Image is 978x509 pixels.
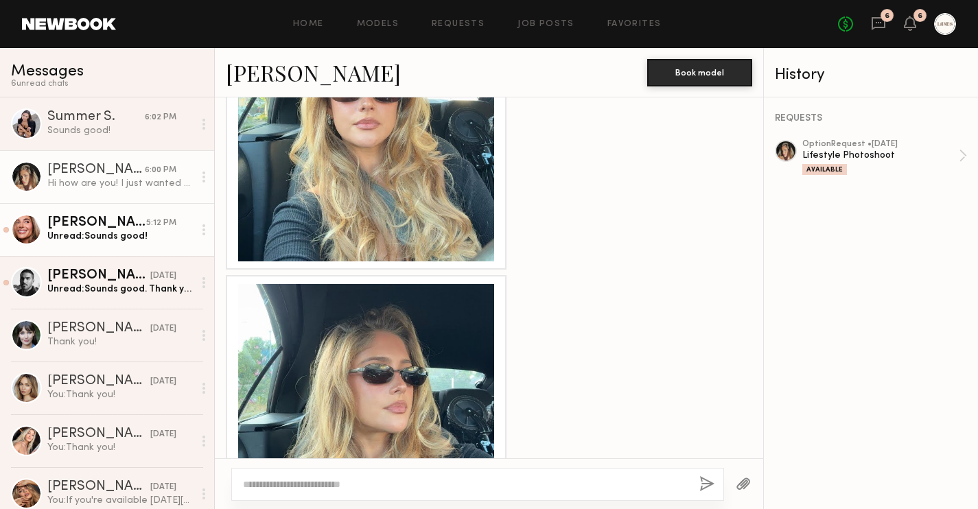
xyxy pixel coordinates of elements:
a: optionRequest •[DATE]Lifestyle PhotoshootAvailable [802,140,967,175]
div: [PERSON_NAME] [47,322,150,335]
div: [PERSON_NAME] [47,269,150,283]
span: Messages [11,64,84,80]
button: Book model [647,59,752,86]
div: Lifestyle Photoshoot [802,149,959,162]
div: [DATE] [150,322,176,335]
div: 6:00 PM [145,164,176,177]
div: Hi how are you! I just wanted to clarify, would you like me to show up [DATE] to be casted for th... [47,177,194,190]
a: Favorites [607,20,662,29]
div: You: Thank you! [47,388,194,401]
a: [PERSON_NAME] [226,58,401,87]
a: Requests [432,20,485,29]
div: REQUESTS [775,114,967,123]
div: [PERSON_NAME] [47,216,146,230]
a: Book model [647,66,752,78]
div: [DATE] [150,375,176,388]
div: 5:12 PM [146,217,176,230]
div: [PERSON_NAME] [47,163,145,177]
a: Job Posts [517,20,574,29]
div: 6 [918,12,922,20]
div: Available [802,164,847,175]
a: Models [357,20,399,29]
a: Home [293,20,324,29]
div: option Request • [DATE] [802,140,959,149]
div: Unread: Sounds good! [47,230,194,243]
div: [DATE] [150,481,176,494]
div: [PERSON_NAME] [47,427,150,441]
div: 6 [885,12,889,20]
div: [DATE] [150,270,176,283]
div: [DATE] [150,428,176,441]
div: 6:02 PM [145,111,176,124]
div: Sounds good! [47,124,194,137]
div: [PERSON_NAME] [47,375,150,388]
div: You: If you're available [DATE][DATE] from 3:30-5:30 please send us three raw unedited selfies of... [47,494,194,507]
div: History [775,67,967,83]
a: 6 [871,16,886,33]
div: [PERSON_NAME] [47,480,150,494]
div: Unread: Sounds good. Thank you! [47,283,194,296]
div: Thank you! [47,335,194,348]
div: Summer S. [47,110,145,124]
div: You: Thank you! [47,441,194,454]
